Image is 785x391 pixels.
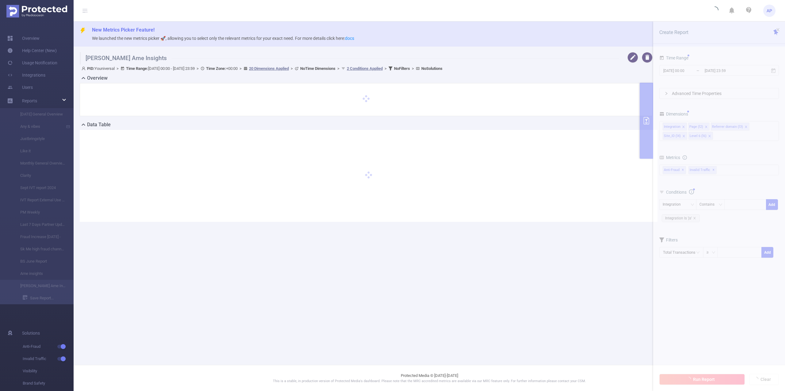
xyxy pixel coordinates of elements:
span: > [335,66,341,71]
span: Youniversal [DATE] 00:00 - [DATE] 23:59 +00:00 [82,66,442,71]
span: > [289,66,295,71]
b: No Filters [394,66,410,71]
b: Time Zone: [206,66,226,71]
span: New Metrics Picker Feature! [92,27,155,33]
button: icon: close [776,26,780,33]
i: icon: thunderbolt [80,28,86,34]
span: Anti-Fraud [23,340,74,353]
i: icon: loading [711,6,718,15]
a: Help Center (New) [7,44,57,57]
span: Invalid Traffic [23,353,74,365]
span: > [410,66,416,71]
span: Solutions [22,327,40,339]
h2: Data Table [87,121,111,128]
b: No Time Dimensions [300,66,335,71]
span: Reports [22,98,37,103]
span: > [238,66,243,71]
span: AP [767,5,772,17]
i: icon: user [82,66,87,70]
span: > [383,66,389,71]
img: Protected Media [6,5,67,17]
u: 20 Dimensions Applied [249,66,289,71]
span: > [115,66,121,71]
span: Visibility [23,365,74,377]
b: No Solutions [421,66,442,71]
b: PID: [87,66,94,71]
a: docs [345,36,354,41]
a: Reports [22,95,37,107]
u: 2 Conditions Applied [347,66,383,71]
footer: Protected Media © [DATE]-[DATE] [74,365,785,391]
span: Brand Safety [23,377,74,389]
a: Overview [7,32,40,44]
span: We launched the new metrics picker 🚀, allowing you to select only the relevant metrics for your e... [92,36,354,41]
h2: Overview [87,74,108,82]
p: This is a stable, in production version of Protected Media's dashboard. Please note that the MRC ... [89,379,770,384]
h1: [PERSON_NAME] Ame Insights [80,52,619,64]
span: > [195,66,201,71]
i: icon: close [776,28,780,32]
a: Integrations [7,69,45,81]
a: Users [7,81,33,93]
a: Usage Notification [7,57,57,69]
b: Time Range: [126,66,148,71]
